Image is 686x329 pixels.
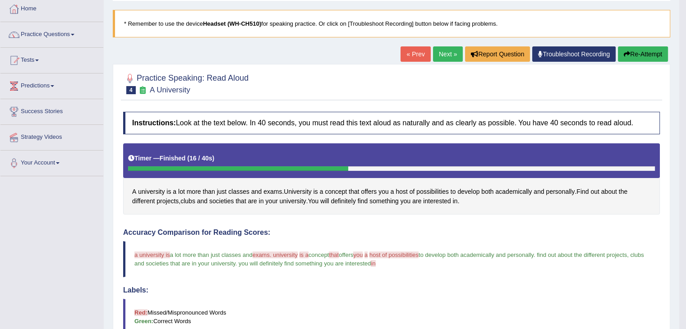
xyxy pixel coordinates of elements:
[537,251,627,258] span: find out about the different projects
[308,251,329,258] span: concept
[401,46,430,62] a: « Prev
[251,187,262,196] span: Click to see word definition
[180,196,195,206] span: Click to see word definition
[451,187,456,196] span: Click to see word definition
[369,251,419,258] span: host of possibilities
[187,155,189,162] b: (
[259,196,264,206] span: Click to see word definition
[325,187,347,196] span: Click to see word definition
[627,251,629,258] span: ,
[353,251,363,258] span: you
[308,196,319,206] span: Click to see word definition
[371,260,375,267] span: in
[248,196,257,206] span: Click to see word definition
[209,196,234,206] span: Click to see word definition
[457,187,479,196] span: Click to see word definition
[132,196,155,206] span: Click to see word definition
[419,251,534,258] span: to develop both academically and personally
[339,251,353,258] span: offers
[391,187,394,196] span: Click to see word definition
[128,155,214,162] h5: Timer —
[132,187,136,196] span: Click to see word definition
[138,86,147,95] small: Exam occurring question
[253,251,298,258] span: exams. university
[228,187,249,196] span: Click to see word definition
[576,187,589,196] span: Click to see word definition
[166,187,171,196] span: Click to see word definition
[266,196,278,206] span: Click to see word definition
[453,196,458,206] span: Click to see word definition
[187,187,201,196] span: Click to see word definition
[433,46,463,62] a: Next »
[416,187,449,196] span: Click to see word definition
[189,155,212,162] b: 16 / 40s
[203,187,215,196] span: Click to see word definition
[0,73,103,96] a: Predictions
[313,187,318,196] span: Click to see word definition
[280,196,306,206] span: Click to see word definition
[150,86,190,94] small: A University
[495,187,532,196] span: Click to see word definition
[170,251,253,258] span: a lot more than just classes and
[123,72,249,94] h2: Practice Speaking: Read Aloud
[534,187,544,196] span: Click to see word definition
[160,155,186,162] b: Finished
[263,187,282,196] span: Click to see word definition
[157,196,179,206] span: Click to see word definition
[284,187,311,196] span: Click to see word definition
[0,48,103,70] a: Tests
[358,196,368,206] span: Click to see word definition
[138,187,165,196] span: Click to see word definition
[0,125,103,147] a: Strategy Videos
[481,187,493,196] span: Click to see word definition
[203,20,261,27] b: Headset (WH-CH510)
[369,196,399,206] span: Click to see word definition
[178,187,185,196] span: Click to see word definition
[410,187,415,196] span: Click to see word definition
[412,196,421,206] span: Click to see word definition
[364,251,368,258] span: a
[239,260,371,267] span: you will definitely find something you are interested
[235,196,246,206] span: Click to see word definition
[361,187,377,196] span: Click to see word definition
[546,187,575,196] span: Click to see word definition
[134,318,153,324] b: Green:
[349,187,359,196] span: Click to see word definition
[619,187,627,196] span: Click to see word definition
[618,46,668,62] button: Re-Attempt
[532,46,616,62] a: Troubleshoot Recording
[0,151,103,173] a: Your Account
[134,251,170,258] span: a university is
[126,86,136,94] span: 4
[320,196,329,206] span: Click to see word definition
[197,196,207,206] span: Click to see word definition
[590,187,599,196] span: Click to see word definition
[423,196,451,206] span: Click to see word definition
[123,286,660,294] h4: Labels:
[331,196,356,206] span: Click to see word definition
[173,187,176,196] span: Click to see word definition
[320,187,323,196] span: Click to see word definition
[217,187,227,196] span: Click to see word definition
[212,155,215,162] b: )
[299,251,308,258] span: is a
[329,251,339,258] span: that
[534,251,535,258] span: .
[396,187,407,196] span: Click to see word definition
[0,99,103,122] a: Success Stories
[123,112,660,134] h4: Look at the text below. In 40 seconds, you must read this text aloud as naturally and as clearly ...
[113,10,670,37] blockquote: * Remember to use the device for speaking practice. Or click on [Troubleshoot Recording] button b...
[0,22,103,45] a: Practice Questions
[601,187,617,196] span: Click to see word definition
[235,260,237,267] span: .
[123,228,660,237] h4: Accuracy Comparison for Reading Scores:
[401,196,411,206] span: Click to see word definition
[132,119,176,127] b: Instructions:
[465,46,530,62] button: Report Question
[378,187,389,196] span: Click to see word definition
[134,309,147,316] b: Red:
[123,143,660,215] div: . . , . .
